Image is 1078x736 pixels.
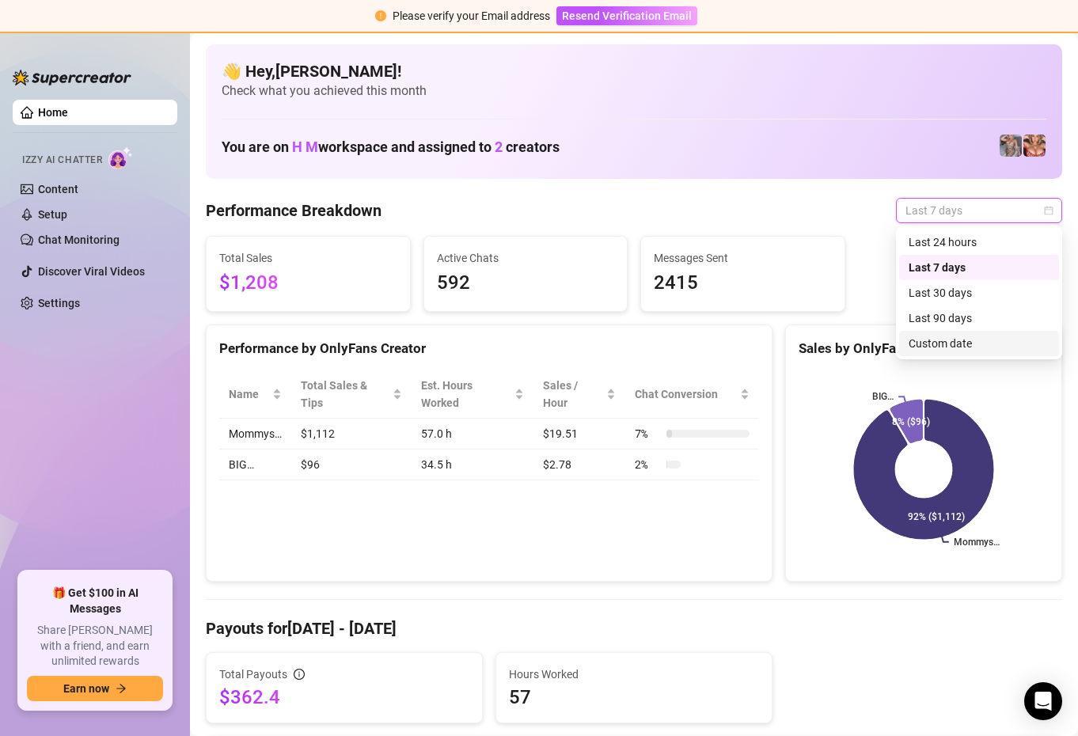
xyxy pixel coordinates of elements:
[38,297,80,309] a: Settings
[437,249,615,267] span: Active Chats
[509,666,759,683] span: Hours Worked
[909,233,1050,251] div: Last 24 hours
[909,335,1050,352] div: Custom date
[219,249,397,267] span: Total Sales
[799,338,1049,359] div: Sales by OnlyFans Creator
[543,377,603,412] span: Sales / Hour
[625,370,759,419] th: Chat Conversion
[1000,135,1022,157] img: pennylondonvip
[909,309,1050,327] div: Last 90 days
[222,60,1046,82] h4: 👋 Hey, [PERSON_NAME] !
[1023,135,1046,157] img: pennylondon
[437,268,615,298] span: 592
[292,138,318,155] span: H M
[375,10,386,21] span: exclamation-circle
[635,425,660,442] span: 7 %
[219,419,291,450] td: Mommys…
[206,199,381,222] h4: Performance Breakdown
[63,682,109,695] span: Earn now
[899,230,1059,255] div: Last 24 hours
[219,338,759,359] div: Performance by OnlyFans Creator
[533,419,625,450] td: $19.51
[509,685,759,710] span: 57
[654,249,832,267] span: Messages Sent
[899,331,1059,356] div: Custom date
[13,70,131,85] img: logo-BBDzfeDw.svg
[654,268,832,298] span: 2415
[116,683,127,694] span: arrow-right
[1024,682,1062,720] div: Open Intercom Messenger
[27,676,163,701] button: Earn nowarrow-right
[108,146,133,169] img: AI Chatter
[219,370,291,419] th: Name
[38,208,67,221] a: Setup
[954,537,1000,548] text: Mommys…
[899,280,1059,305] div: Last 30 days
[22,153,102,168] span: Izzy AI Chatter
[412,419,533,450] td: 57.0 h
[301,377,389,412] span: Total Sales & Tips
[533,370,625,419] th: Sales / Hour
[412,450,533,480] td: 34.5 h
[291,419,412,450] td: $1,112
[219,666,287,683] span: Total Payouts
[38,265,145,278] a: Discover Viral Videos
[899,305,1059,331] div: Last 90 days
[38,183,78,195] a: Content
[909,259,1050,276] div: Last 7 days
[393,7,550,25] div: Please verify your Email address
[291,370,412,419] th: Total Sales & Tips
[909,284,1050,302] div: Last 30 days
[38,233,120,246] a: Chat Monitoring
[421,377,511,412] div: Est. Hours Worked
[495,138,503,155] span: 2
[635,385,737,403] span: Chat Conversion
[635,456,660,473] span: 2 %
[229,385,269,403] span: Name
[291,450,412,480] td: $96
[222,82,1046,100] span: Check what you achieved this month
[1044,206,1053,215] span: calendar
[219,268,397,298] span: $1,208
[206,617,1062,639] h4: Payouts for [DATE] - [DATE]
[899,255,1059,280] div: Last 7 days
[27,623,163,670] span: Share [PERSON_NAME] with a friend, and earn unlimited rewards
[38,106,68,119] a: Home
[27,586,163,616] span: 🎁 Get $100 in AI Messages
[872,392,894,403] text: BIG…
[562,9,692,22] span: Resend Verification Email
[219,450,291,480] td: BIG…
[219,685,469,710] span: $362.4
[556,6,697,25] button: Resend Verification Email
[222,138,560,156] h1: You are on workspace and assigned to creators
[294,669,305,680] span: info-circle
[905,199,1053,222] span: Last 7 days
[533,450,625,480] td: $2.78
